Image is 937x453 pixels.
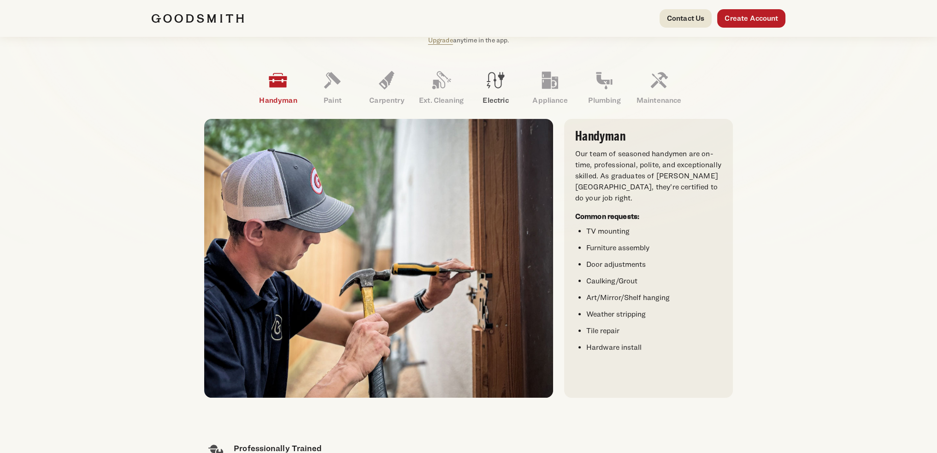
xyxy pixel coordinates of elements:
p: Ext. Cleaning [414,95,468,106]
p: Carpentry [359,95,414,106]
p: Handyman [251,95,305,106]
a: Electric [468,64,523,112]
img: Goodsmith [152,14,244,23]
p: Appliance [523,95,577,106]
a: Carpentry [359,64,414,112]
p: Paint [305,95,359,106]
img: A handyman in a cap and polo shirt using a hammer to work on a door frame. [204,119,553,398]
a: Contact Us [660,9,712,28]
li: Weather stripping [586,309,722,320]
a: Paint [305,64,359,112]
a: Maintenance [631,64,686,112]
p: anytime in the app. [428,35,509,46]
a: Create Account [717,9,785,28]
p: Our team of seasoned handymen are on-time, professional, polite, and exceptionally skilled. As gr... [575,148,722,204]
li: Art/Mirror/Shelf hanging [586,292,722,303]
li: Hardware install [586,342,722,353]
li: Door adjustments [586,259,722,270]
li: TV mounting [586,226,722,237]
li: Tile repair [586,325,722,336]
p: Electric [468,95,523,106]
a: Ext. Cleaning [414,64,468,112]
a: Upgrade [428,36,453,44]
a: Handyman [251,64,305,112]
a: Appliance [523,64,577,112]
strong: Common requests: [575,212,640,221]
h3: Handyman [575,130,722,143]
p: Plumbing [577,95,631,106]
p: Maintenance [631,95,686,106]
li: Furniture assembly [586,242,722,253]
li: Caulking/Grout [586,276,722,287]
a: Plumbing [577,64,631,112]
